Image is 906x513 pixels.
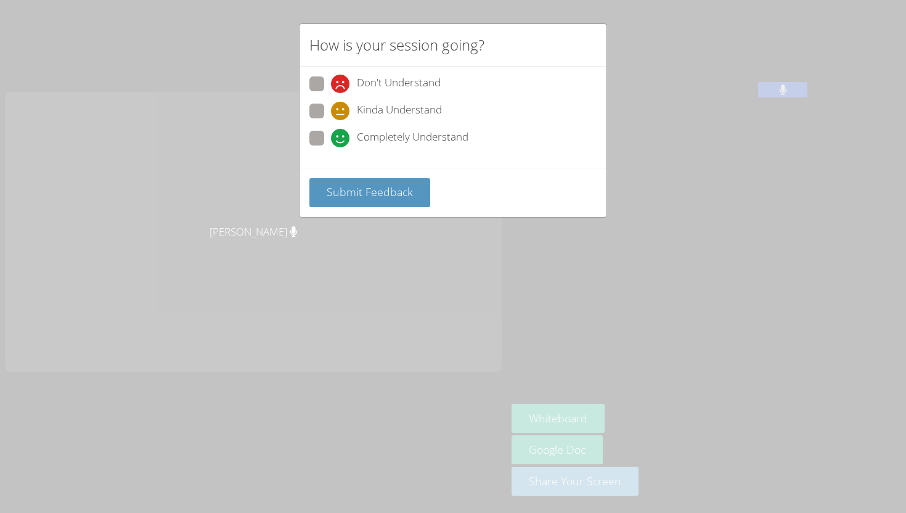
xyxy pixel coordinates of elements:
span: Don't Understand [357,75,441,93]
span: Completely Understand [357,129,468,147]
h2: How is your session going? [309,34,484,56]
span: Submit Feedback [327,184,413,199]
span: Kinda Understand [357,102,442,120]
button: Submit Feedback [309,178,430,207]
